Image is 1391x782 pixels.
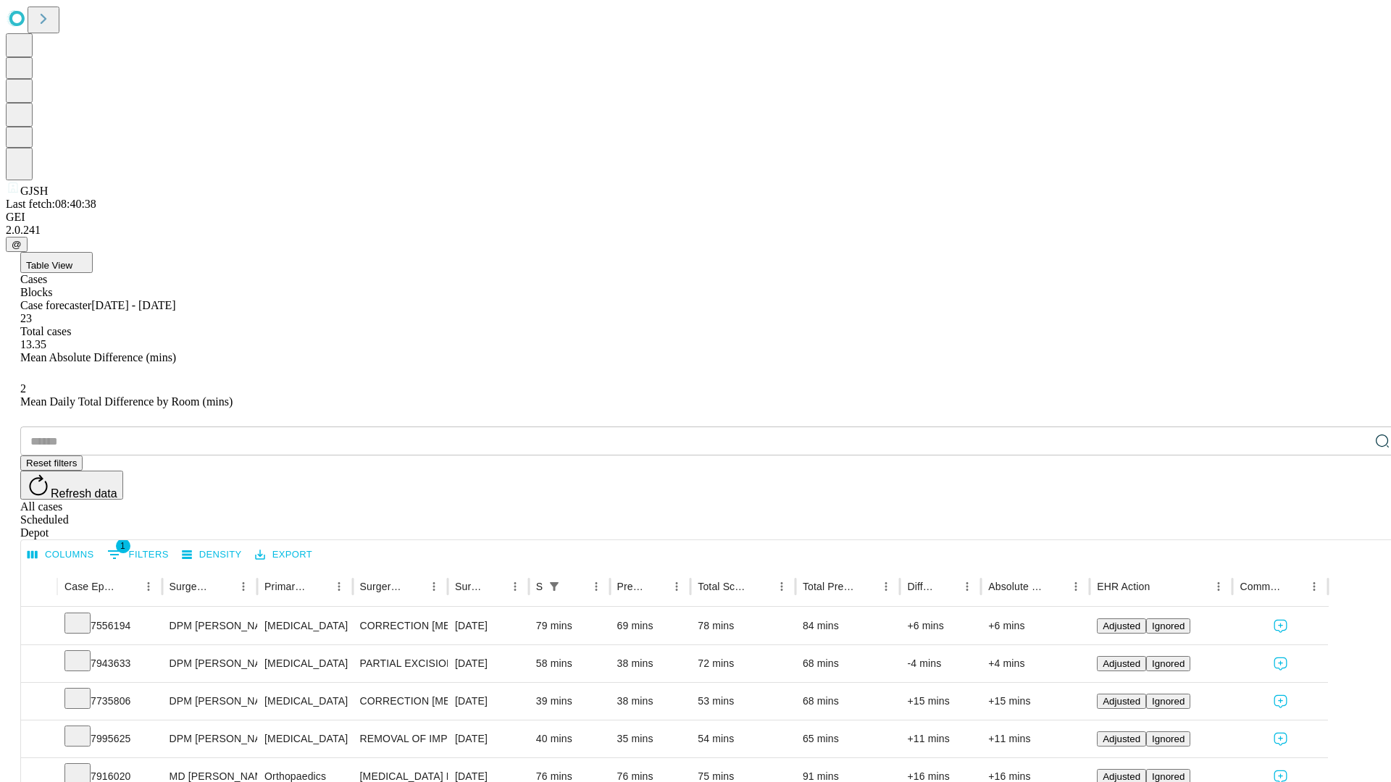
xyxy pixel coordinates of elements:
[64,720,155,757] div: 7995625
[698,683,788,720] div: 53 mins
[536,645,603,682] div: 58 mins
[20,395,233,408] span: Mean Daily Total Difference by Room (mins)
[803,607,893,644] div: 84 mins
[360,683,440,720] div: CORRECTION [MEDICAL_DATA]
[138,576,159,597] button: Menu
[455,581,483,592] div: Surgery Date
[264,645,345,682] div: [MEDICAL_DATA]
[170,607,250,644] div: DPM [PERSON_NAME] [PERSON_NAME]
[957,576,977,597] button: Menu
[64,581,117,592] div: Case Epic Id
[803,581,855,592] div: Total Predicted Duration
[566,576,586,597] button: Sort
[667,576,687,597] button: Menu
[1045,576,1066,597] button: Sort
[20,351,176,363] span: Mean Absolute Difference (mins)
[751,576,772,597] button: Sort
[698,720,788,757] div: 54 mins
[360,607,440,644] div: CORRECTION [MEDICAL_DATA], DOUBLE [MEDICAL_DATA]
[91,299,175,311] span: [DATE] - [DATE]
[20,471,123,500] button: Refresh data
[170,720,250,757] div: DPM [PERSON_NAME] [PERSON_NAME]
[988,720,1082,757] div: +11 mins
[856,576,876,597] button: Sort
[803,720,893,757] div: 65 mins
[12,239,22,250] span: @
[536,683,603,720] div: 39 mins
[64,607,155,644] div: 7556194
[617,683,684,720] div: 38 mins
[404,576,424,597] button: Sort
[424,576,444,597] button: Menu
[20,325,71,337] span: Total cases
[907,607,974,644] div: +6 mins
[1151,576,1171,597] button: Sort
[20,312,32,324] span: 23
[6,198,96,210] span: Last fetch: 08:40:38
[28,689,50,715] button: Expand
[6,224,1385,237] div: 2.0.241
[544,576,564,597] button: Show filters
[1097,731,1146,747] button: Adjusted
[264,581,306,592] div: Primary Service
[937,576,957,597] button: Sort
[1146,618,1190,634] button: Ignored
[26,458,77,468] span: Reset filters
[1097,581,1150,592] div: EHR Action
[360,581,402,592] div: Surgery Name
[1097,618,1146,634] button: Adjusted
[1066,576,1086,597] button: Menu
[20,338,46,350] span: 13.35
[455,645,522,682] div: [DATE]
[455,683,522,720] div: [DATE]
[1152,658,1185,669] span: Ignored
[617,607,684,644] div: 69 mins
[1097,694,1146,709] button: Adjusted
[64,683,155,720] div: 7735806
[170,645,250,682] div: DPM [PERSON_NAME] [PERSON_NAME]
[170,683,250,720] div: DPM [PERSON_NAME] [PERSON_NAME]
[1103,621,1140,631] span: Adjusted
[6,211,1385,224] div: GEI
[988,581,1044,592] div: Absolute Difference
[586,576,606,597] button: Menu
[264,720,345,757] div: [MEDICAL_DATA]
[28,614,50,639] button: Expand
[1152,733,1185,744] span: Ignored
[24,544,98,566] button: Select columns
[20,185,48,197] span: GJSH
[26,260,72,271] span: Table View
[907,720,974,757] div: +11 mins
[1208,576,1229,597] button: Menu
[698,581,750,592] div: Total Scheduled Duration
[1152,696,1185,707] span: Ignored
[617,581,646,592] div: Predicted In Room Duration
[544,576,564,597] div: 1 active filter
[116,539,130,553] span: 1
[1284,576,1304,597] button: Sort
[360,720,440,757] div: REMOVAL OF IMPLANT DEEP
[772,576,792,597] button: Menu
[20,455,83,471] button: Reset filters
[1152,771,1185,782] span: Ignored
[6,237,28,252] button: @
[20,299,91,311] span: Case forecaster
[505,576,525,597] button: Menu
[1103,658,1140,669] span: Adjusted
[20,382,26,395] span: 2
[309,576,329,597] button: Sort
[360,645,440,682] div: PARTIAL EXCISION PHALANX OF TOE
[20,252,93,273] button: Table View
[455,720,522,757] div: [DATE]
[28,727,50,752] button: Expand
[803,683,893,720] div: 68 mins
[1146,731,1190,747] button: Ignored
[485,576,505,597] button: Sort
[1146,694,1190,709] button: Ignored
[907,645,974,682] div: -4 mins
[698,607,788,644] div: 78 mins
[264,683,345,720] div: [MEDICAL_DATA]
[104,543,172,566] button: Show filters
[1097,656,1146,671] button: Adjusted
[1304,576,1324,597] button: Menu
